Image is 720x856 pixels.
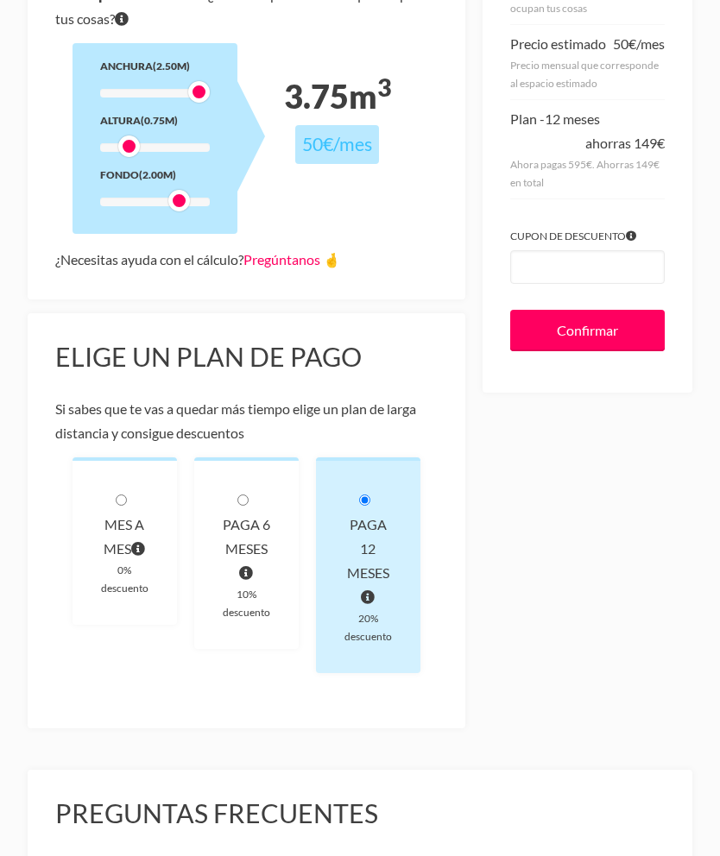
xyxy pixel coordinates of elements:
label: Cupon de descuento [510,227,665,245]
div: Anchura [100,57,210,75]
iframe: Chat Widget [634,773,720,856]
span: (0.75m) [141,114,178,127]
div: 0% descuento [100,561,149,597]
h3: Elige un plan de pago [55,341,438,374]
span: /mes [333,133,372,155]
span: Pagas cada 12 meses por el volumen que ocupan tus cosas. El precio incluye el descuento de 20% y ... [361,585,375,609]
div: Precio estimado [510,32,606,56]
div: paga 6 meses [222,513,271,585]
p: Si sabes que te vas a quedar más tiempo elige un plan de larga distancia y consigue descuentos [55,397,438,445]
input: Confirmar [510,310,665,351]
span: (2.50m) [153,60,190,72]
div: 20% descuento [344,609,393,645]
span: Pagas cada 6 meses por el volumen que ocupan tus cosas. El precio incluye el descuento de 10% y e... [239,561,253,585]
span: (2.00m) [139,168,176,181]
span: Si tienes algún cupón introdúcelo para aplicar el descuento [626,227,636,245]
h3: Preguntas frecuentes [55,797,665,830]
span: m [349,77,391,116]
div: Altura [100,111,210,129]
span: 50€ [302,133,333,155]
div: Widget de chat [634,773,720,856]
sup: 3 [377,72,391,102]
div: 10% descuento [222,585,271,621]
div: Mes a mes [100,513,149,561]
div: ¿Necesitas ayuda con el cálculo? [55,248,438,272]
div: Plan - [510,107,600,131]
span: /mes [636,35,665,52]
span: Pagas al principio de cada mes por el volumen que ocupan tus cosas. A diferencia de otros planes ... [131,537,145,561]
span: 3.75 [284,77,349,116]
div: paga 12 meses [344,513,393,609]
a: Pregúntanos 🤞 [243,251,340,267]
div: Ahora pagas 595€. Ahorras 149€ en total [510,155,665,192]
div: Precio mensual que corresponde al espacio estimado [510,56,665,92]
div: ahorras 149€ [585,131,665,155]
span: 12 meses [545,110,600,127]
div: Fondo [100,166,210,184]
span: 50€ [613,35,636,52]
span: Si tienes dudas sobre volumen exacto de tus cosas no te preocupes porque nuestro equipo te dirá e... [115,7,129,31]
